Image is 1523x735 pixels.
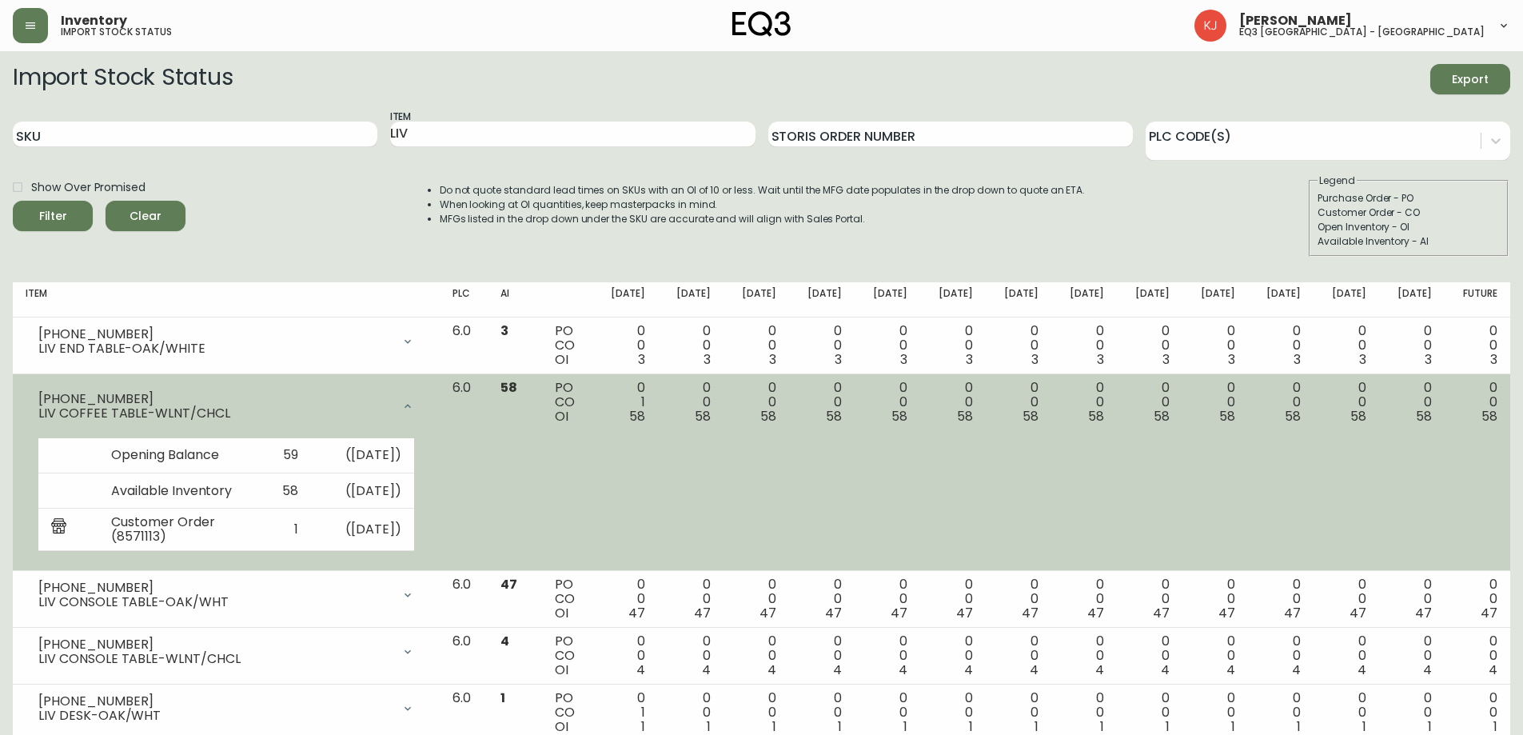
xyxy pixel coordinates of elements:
span: 4 [1226,661,1235,679]
td: ( [DATE] ) [311,438,414,473]
div: 0 0 [1392,691,1432,734]
span: Clear [118,206,173,226]
span: 3 [966,350,973,369]
div: 0 0 [999,324,1039,367]
div: 0 0 [1261,577,1301,621]
div: 0 0 [1130,634,1170,677]
span: 3 [900,350,907,369]
span: 58 [1219,407,1235,425]
div: Open Inventory - OI [1318,220,1500,234]
td: 6.0 [440,628,488,685]
div: 0 0 [736,324,776,367]
td: ( [DATE] ) [311,473,414,509]
div: 0 0 [867,634,907,677]
th: [DATE] [592,282,658,318]
span: 58 [826,407,842,425]
div: 0 0 [933,634,973,677]
div: 0 0 [1457,691,1497,734]
div: 0 0 [1130,577,1170,621]
span: 47 [1481,604,1497,622]
span: 58 [891,407,907,425]
span: 47 [694,604,711,622]
th: [DATE] [658,282,724,318]
span: 47 [1284,604,1301,622]
th: AI [488,282,542,318]
span: 4 [964,661,973,679]
div: 0 0 [867,381,907,424]
th: [DATE] [855,282,920,318]
div: 0 0 [1064,381,1104,424]
td: ( [DATE] ) [311,509,414,551]
div: 0 0 [1326,634,1366,677]
span: 3 [704,350,711,369]
div: [PHONE_NUMBER] [38,581,392,595]
th: [DATE] [1117,282,1182,318]
span: 58 [1481,407,1497,425]
td: 6.0 [440,374,488,572]
div: 0 0 [736,691,776,734]
span: 47 [891,604,907,622]
div: 0 0 [671,634,711,677]
span: OI [555,604,568,622]
span: 3 [769,350,776,369]
div: 0 0 [1326,324,1366,367]
td: 58 [258,473,311,509]
span: 3 [1359,350,1366,369]
span: 4 [899,661,907,679]
span: 4 [636,661,645,679]
span: 58 [1285,407,1301,425]
span: 3 [1162,350,1170,369]
span: 47 [628,604,645,622]
div: 0 0 [1064,634,1104,677]
span: 47 [1087,604,1104,622]
div: 0 0 [867,691,907,734]
span: 3 [835,350,842,369]
span: 3 [1425,350,1432,369]
span: 58 [957,407,973,425]
div: 0 0 [802,691,842,734]
div: [PHONE_NUMBER] [38,327,392,342]
div: PO CO [555,381,579,424]
div: PO CO [555,691,579,734]
div: 0 0 [1457,577,1497,621]
div: 0 0 [736,634,776,677]
div: [PHONE_NUMBER] [38,392,392,406]
span: 3 [1294,350,1301,369]
div: PO CO [555,324,579,367]
th: [DATE] [920,282,986,318]
legend: Legend [1318,174,1357,188]
div: 0 0 [671,577,711,621]
span: 58 [629,407,645,425]
span: 4 [833,661,842,679]
span: 47 [1022,604,1039,622]
div: Purchase Order - PO [1318,191,1500,206]
span: 3 [1031,350,1039,369]
th: PLC [440,282,488,318]
span: 4 [500,632,509,650]
div: 0 0 [802,324,842,367]
span: 58 [1350,407,1366,425]
th: [DATE] [1314,282,1379,318]
span: 58 [1154,407,1170,425]
span: 3 [1097,350,1104,369]
div: 0 1 [605,691,645,734]
h2: Import Stock Status [13,64,233,94]
div: 0 0 [867,577,907,621]
span: 4 [1358,661,1366,679]
span: 58 [1088,407,1104,425]
div: 0 0 [1457,324,1497,367]
th: [DATE] [724,282,789,318]
div: 0 0 [1195,324,1235,367]
th: [DATE] [1051,282,1117,318]
div: 0 0 [671,381,711,424]
td: 1 [258,509,311,551]
div: 0 0 [933,577,973,621]
div: 0 0 [1261,381,1301,424]
div: Customer Order - CO [1318,206,1500,220]
div: 0 0 [1130,324,1170,367]
th: Item [13,282,440,318]
li: When looking at OI quantities, keep masterpacks in mind. [440,198,1086,212]
div: 0 0 [999,577,1039,621]
div: 0 1 [605,381,645,424]
span: 3 [1490,350,1497,369]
